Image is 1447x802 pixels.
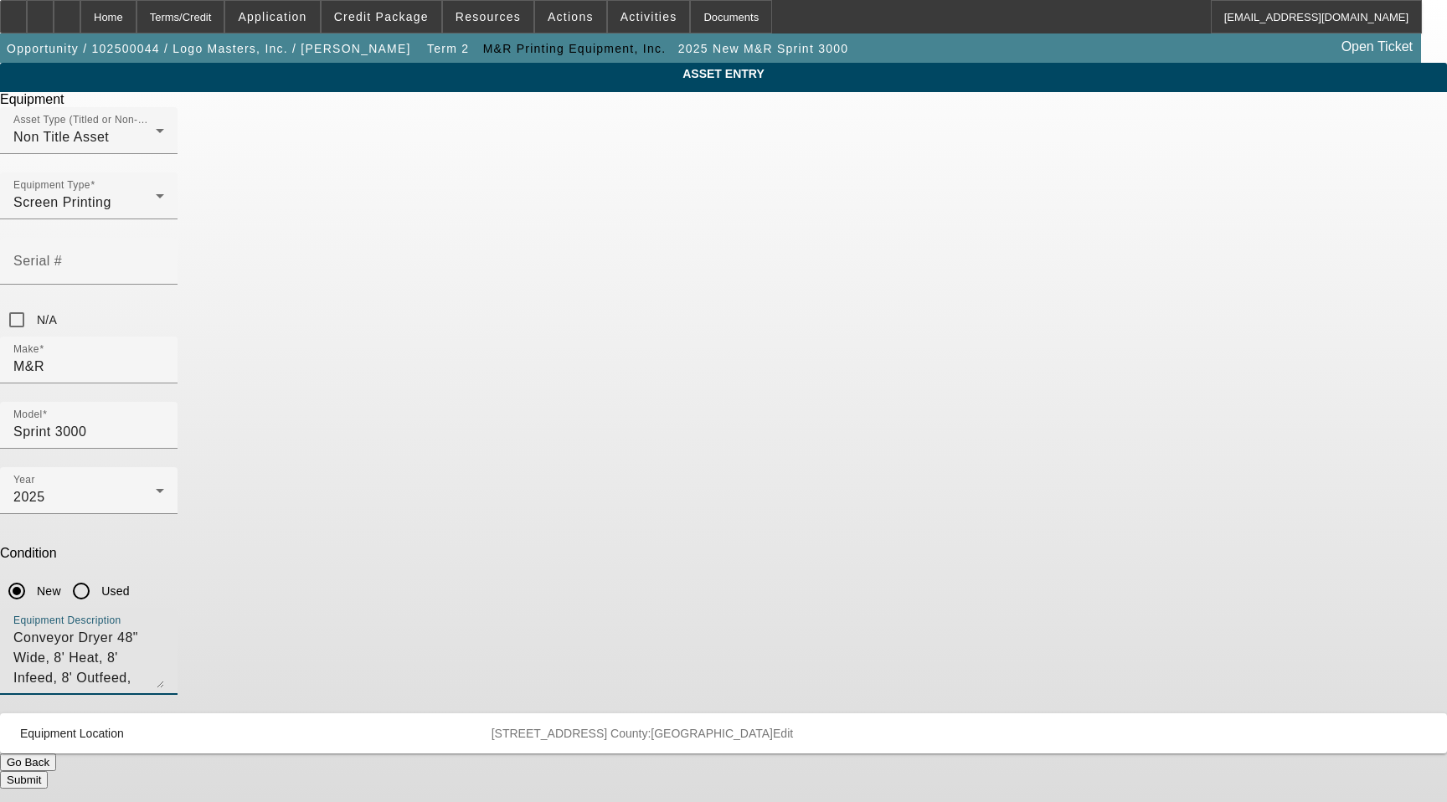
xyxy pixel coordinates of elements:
mat-label: Equipment Type [13,180,90,191]
mat-label: Model [13,409,43,420]
button: 2025 New M&R Sprint 3000 [674,33,853,64]
a: Open Ticket [1335,33,1419,61]
span: Equipment Location [20,727,124,740]
span: Resources [456,10,521,23]
label: New [33,583,61,599]
span: Non Title Asset [13,130,109,144]
button: Application [225,1,319,33]
button: Resources [443,1,533,33]
mat-label: Serial # [13,254,62,268]
button: Term 2 [421,33,475,64]
span: 2025 New M&R Sprint 3000 [678,42,849,55]
span: Edit [773,727,793,740]
span: Actions [548,10,594,23]
button: Actions [535,1,606,33]
button: Credit Package [322,1,441,33]
span: Application [238,10,306,23]
mat-label: Equipment Description [13,615,121,626]
span: [STREET_ADDRESS] County:[GEOGRAPHIC_DATA] [492,727,773,740]
label: Used [98,583,130,599]
label: N/A [33,311,57,328]
mat-label: Make [13,344,39,355]
mat-label: Asset Type (Titled or Non-Titled) [13,115,167,126]
span: Activities [621,10,677,23]
span: Screen Printing [13,195,111,209]
mat-label: Year [13,475,35,486]
span: 2025 [13,490,45,504]
span: Opportunity / 102500044 / Logo Masters, Inc. / [PERSON_NAME] [7,42,411,55]
span: M&R Printing Equipment, Inc. [483,42,667,55]
button: Activities [608,1,690,33]
button: M&R Printing Equipment, Inc. [479,33,671,64]
span: Credit Package [334,10,429,23]
span: Delete asset [1381,10,1431,19]
span: ASSET ENTRY [13,67,1434,80]
span: Term 2 [427,42,469,55]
